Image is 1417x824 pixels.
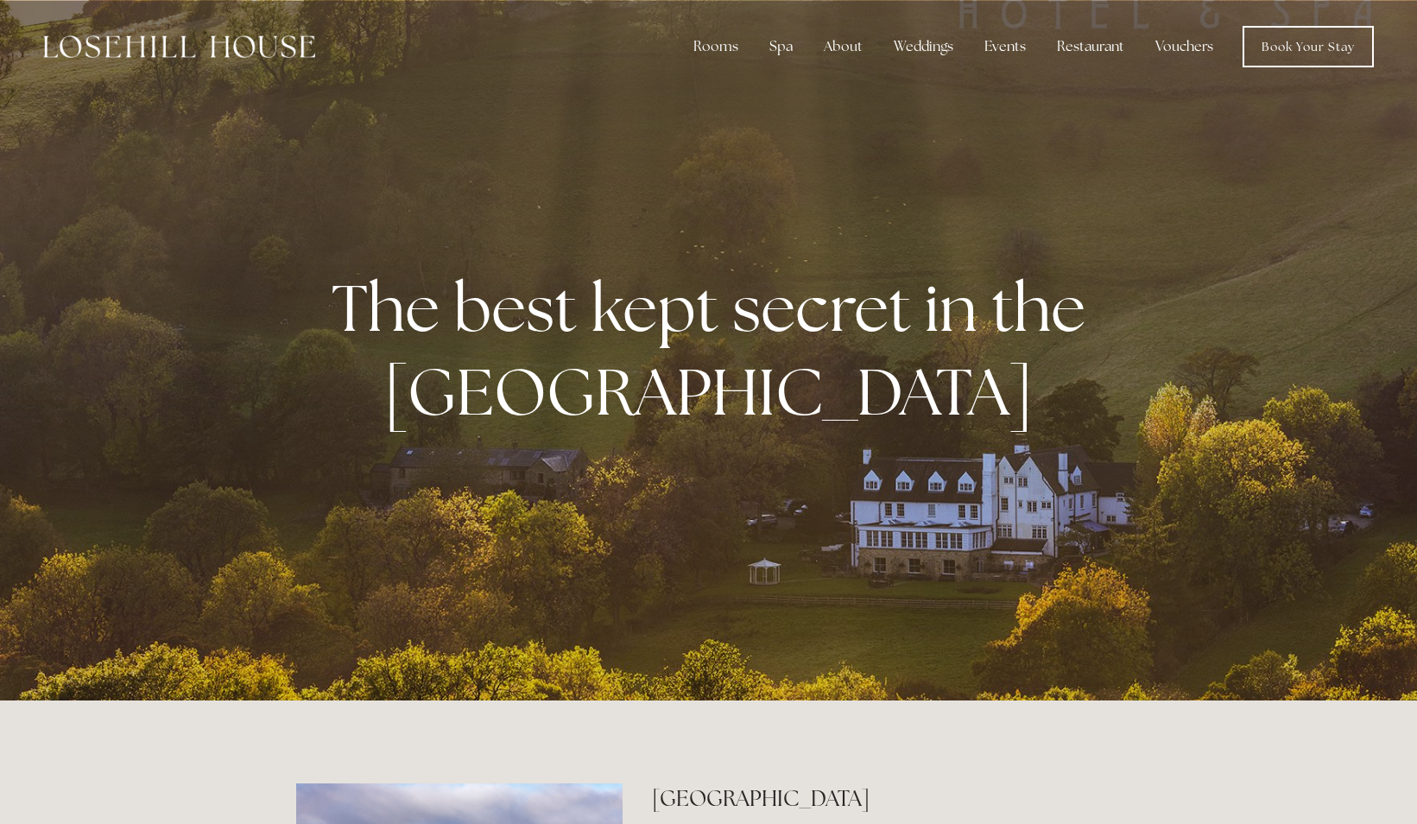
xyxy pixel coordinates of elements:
strong: The best kept secret in the [GEOGRAPHIC_DATA] [332,265,1099,434]
div: Events [971,29,1040,64]
div: Restaurant [1043,29,1138,64]
img: Losehill House [43,35,315,58]
a: Book Your Stay [1243,26,1374,67]
h2: [GEOGRAPHIC_DATA] [652,783,1121,814]
a: Vouchers [1142,29,1227,64]
div: About [810,29,876,64]
div: Spa [756,29,807,64]
div: Rooms [680,29,752,64]
div: Weddings [880,29,967,64]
